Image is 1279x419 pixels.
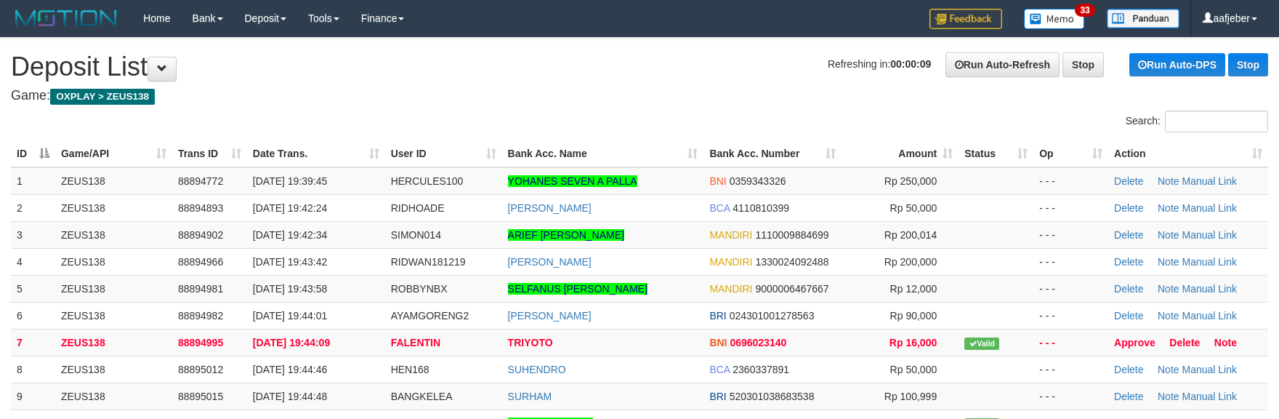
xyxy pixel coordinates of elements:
[1075,4,1094,17] span: 33
[1182,229,1237,241] a: Manual Link
[709,202,730,214] span: BCA
[508,256,592,268] a: [PERSON_NAME]
[1165,111,1268,132] input: Search:
[55,329,172,356] td: ZEUS138
[391,175,464,187] span: HERCULES100
[11,167,55,195] td: 1
[733,364,789,375] span: Copy 2360337891 to clipboard
[709,364,730,375] span: BCA
[1033,383,1108,410] td: - - -
[1182,283,1237,295] a: Manual Link
[755,229,828,241] span: Copy 1110009884699 to clipboard
[964,338,999,350] span: Valid transaction
[55,356,172,383] td: ZEUS138
[55,221,172,248] td: ZEUS138
[178,283,223,295] span: 88894981
[1158,283,1179,295] a: Note
[889,337,937,348] span: Rp 16,000
[11,194,55,221] td: 2
[55,167,172,195] td: ZEUS138
[391,202,445,214] span: RIDHOADE
[703,140,842,167] th: Bank Acc. Number: activate to sort column ascending
[1033,302,1108,329] td: - - -
[55,140,172,167] th: Game/API: activate to sort column ascending
[253,337,330,348] span: [DATE] 19:44:09
[884,229,937,241] span: Rp 200,014
[1158,175,1179,187] a: Note
[945,52,1060,77] a: Run Auto-Refresh
[1228,53,1268,76] a: Stop
[1182,202,1237,214] a: Manual Link
[1158,202,1179,214] a: Note
[11,383,55,410] td: 9
[508,202,592,214] a: [PERSON_NAME]
[890,202,937,214] span: Rp 50,000
[709,391,726,402] span: BRI
[11,89,1268,103] h4: Game:
[253,391,327,402] span: [DATE] 19:44:48
[828,58,931,70] span: Refreshing in:
[730,337,786,348] span: Copy 0696023140 to clipboard
[11,221,55,248] td: 3
[1033,356,1108,383] td: - - -
[502,140,704,167] th: Bank Acc. Name: activate to sort column ascending
[55,302,172,329] td: ZEUS138
[1033,329,1108,356] td: - - -
[178,202,223,214] span: 88894893
[890,283,937,295] span: Rp 12,000
[11,248,55,275] td: 4
[391,256,466,268] span: RIDWAN181219
[1182,391,1237,402] a: Manual Link
[11,329,55,356] td: 7
[1114,391,1143,402] a: Delete
[1033,275,1108,302] td: - - -
[959,140,1033,167] th: Status: activate to sort column ascending
[884,391,937,402] span: Rp 100,999
[1033,140,1108,167] th: Op: activate to sort column ascending
[884,256,937,268] span: Rp 200,000
[253,202,327,214] span: [DATE] 19:42:24
[11,302,55,329] td: 6
[1108,140,1268,167] th: Action: activate to sort column ascending
[1129,53,1225,76] a: Run Auto-DPS
[178,391,223,402] span: 88895015
[55,383,172,410] td: ZEUS138
[1114,283,1143,295] a: Delete
[247,140,385,167] th: Date Trans.: activate to sort column ascending
[50,89,155,105] span: OXPLAY > ZEUS138
[253,229,327,241] span: [DATE] 19:42:34
[391,283,448,295] span: ROBBYNBX
[1114,364,1143,375] a: Delete
[253,364,327,375] span: [DATE] 19:44:46
[1182,364,1237,375] a: Manual Link
[1158,364,1179,375] a: Note
[1182,256,1237,268] a: Manual Link
[1169,337,1200,348] a: Delete
[508,364,566,375] a: SUHENDRO
[1158,310,1179,322] a: Note
[55,194,172,221] td: ZEUS138
[709,337,727,348] span: BNI
[1182,175,1237,187] a: Manual Link
[884,175,937,187] span: Rp 250,000
[1114,337,1155,348] a: Approve
[508,229,624,241] a: ARIEF [PERSON_NAME]
[178,310,223,322] span: 88894982
[890,58,931,70] strong: 00:00:09
[11,7,121,29] img: MOTION_logo.png
[508,310,592,322] a: [PERSON_NAME]
[391,337,440,348] span: FALENTIN
[178,175,223,187] span: 88894772
[55,275,172,302] td: ZEUS138
[11,356,55,383] td: 8
[709,229,752,241] span: MANDIRI
[1107,9,1179,28] img: panduan.png
[508,175,637,187] a: YOHANES SEVEN A PALLA
[11,275,55,302] td: 5
[1126,111,1268,132] label: Search:
[1158,391,1179,402] a: Note
[11,140,55,167] th: ID: activate to sort column descending
[253,310,327,322] span: [DATE] 19:44:01
[178,364,223,375] span: 88895012
[1024,9,1085,29] img: Button%20Memo.svg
